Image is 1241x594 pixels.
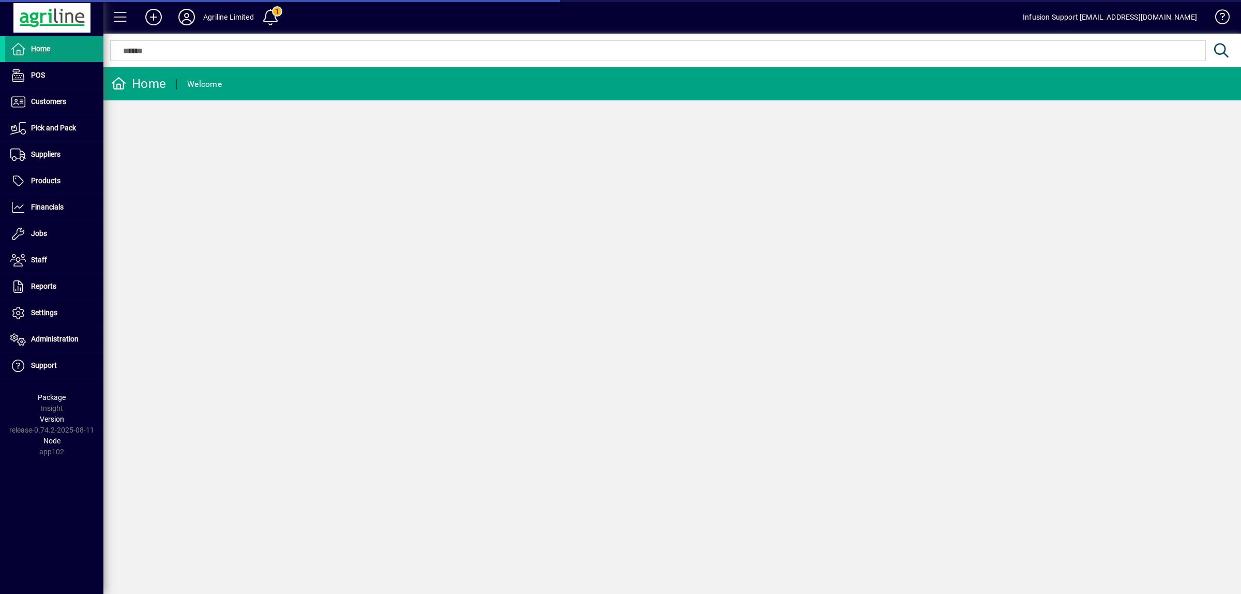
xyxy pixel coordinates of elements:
[5,274,103,300] a: Reports
[31,97,66,106] span: Customers
[5,300,103,326] a: Settings
[111,76,166,92] div: Home
[1023,9,1197,25] div: Infusion Support [EMAIL_ADDRESS][DOMAIN_NAME]
[137,8,170,26] button: Add
[31,203,64,211] span: Financials
[31,44,50,53] span: Home
[31,308,57,317] span: Settings
[203,9,254,25] div: Agriline Limited
[5,168,103,194] a: Products
[187,76,222,93] div: Welcome
[5,247,103,273] a: Staff
[31,124,76,132] span: Pick and Pack
[31,256,47,264] span: Staff
[31,335,79,343] span: Administration
[31,282,56,290] span: Reports
[31,71,45,79] span: POS
[1207,2,1228,36] a: Knowledge Base
[5,63,103,88] a: POS
[31,361,57,369] span: Support
[5,195,103,220] a: Financials
[38,393,66,402] span: Package
[5,89,103,115] a: Customers
[5,353,103,379] a: Support
[43,437,60,445] span: Node
[5,142,103,168] a: Suppliers
[40,415,64,423] span: Version
[31,229,47,237] span: Jobs
[5,115,103,141] a: Pick and Pack
[5,221,103,247] a: Jobs
[31,150,60,158] span: Suppliers
[170,8,203,26] button: Profile
[5,326,103,352] a: Administration
[31,176,60,185] span: Products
